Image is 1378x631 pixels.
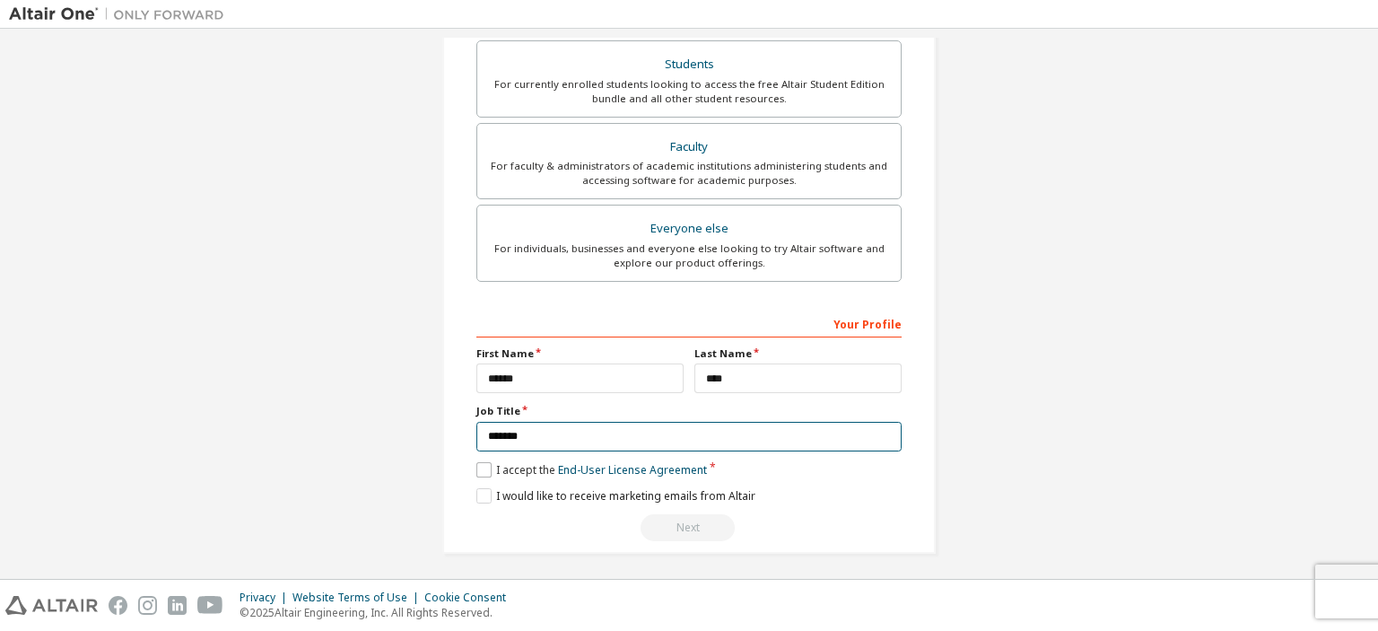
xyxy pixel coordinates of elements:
[292,591,424,605] div: Website Terms of Use
[240,605,517,620] p: © 2025 Altair Engineering, Inc. All Rights Reserved.
[488,52,890,77] div: Students
[240,591,292,605] div: Privacy
[5,596,98,615] img: altair_logo.svg
[476,346,684,361] label: First Name
[488,135,890,160] div: Faculty
[197,596,223,615] img: youtube.svg
[168,596,187,615] img: linkedin.svg
[476,404,902,418] label: Job Title
[109,596,127,615] img: facebook.svg
[9,5,233,23] img: Altair One
[488,241,890,270] div: For individuals, businesses and everyone else looking to try Altair software and explore our prod...
[476,462,707,478] label: I accept the
[558,462,707,478] a: End-User License Agreement
[476,514,902,541] div: Email already exists
[488,216,890,241] div: Everyone else
[488,159,890,188] div: For faculty & administrators of academic institutions administering students and accessing softwa...
[424,591,517,605] div: Cookie Consent
[476,488,755,504] label: I would like to receive marketing emails from Altair
[476,309,902,337] div: Your Profile
[488,77,890,106] div: For currently enrolled students looking to access the free Altair Student Edition bundle and all ...
[138,596,157,615] img: instagram.svg
[694,346,902,361] label: Last Name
